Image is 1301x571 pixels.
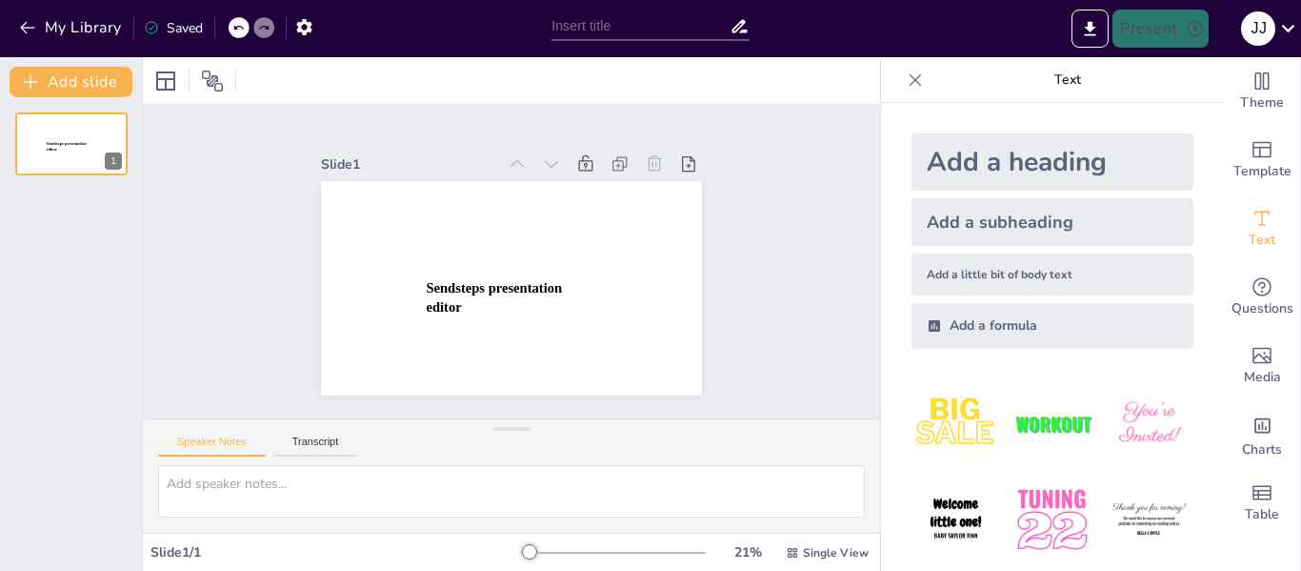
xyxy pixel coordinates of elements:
div: Add a formula [911,303,1193,349]
button: J J [1241,10,1275,48]
img: 1.jpeg [911,379,1000,468]
span: Template [1233,161,1291,182]
div: Add images, graphics, shapes or video [1224,332,1300,400]
img: 5.jpeg [1008,476,1096,564]
div: Add a table [1224,469,1300,538]
p: Text [931,57,1205,103]
button: Export to PowerPoint [1071,10,1109,48]
div: Saved [144,19,203,37]
button: Add slide [10,67,132,97]
button: Transcript [273,436,358,457]
div: Add ready made slides [1224,126,1300,194]
div: Add a heading [911,133,1193,191]
img: 4.jpeg [911,476,1000,564]
img: 6.jpeg [1105,476,1193,564]
input: Insert title [551,12,730,40]
button: Present [1112,10,1208,48]
button: Speaker Notes [158,436,266,457]
div: Add a subheading [911,198,1193,246]
div: Change the overall theme [1224,57,1300,126]
div: 1 [105,153,122,170]
div: Get real-time input from your audience [1224,263,1300,332]
span: Sendsteps presentation editor [47,142,87,153]
span: Position [201,70,224,92]
img: 2.jpeg [1008,379,1096,468]
div: 21 % [725,543,771,561]
button: My Library [14,12,130,43]
div: Slide 1 [321,155,496,173]
img: 3.jpeg [1105,379,1193,468]
div: 1 [15,112,128,175]
span: Table [1245,504,1279,525]
span: Theme [1240,92,1284,113]
span: Sendsteps presentation editor [426,280,562,315]
span: Charts [1242,439,1282,460]
div: Layout [150,66,181,96]
div: Add a little bit of body text [911,254,1193,296]
div: Add charts and graphs [1224,400,1300,469]
span: Text [1249,230,1275,251]
div: Slide 1 / 1 [150,543,523,561]
span: Media [1244,367,1281,388]
div: Add text boxes [1224,194,1300,263]
div: J J [1241,11,1275,46]
span: Single View [803,545,869,561]
span: Questions [1231,298,1293,319]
